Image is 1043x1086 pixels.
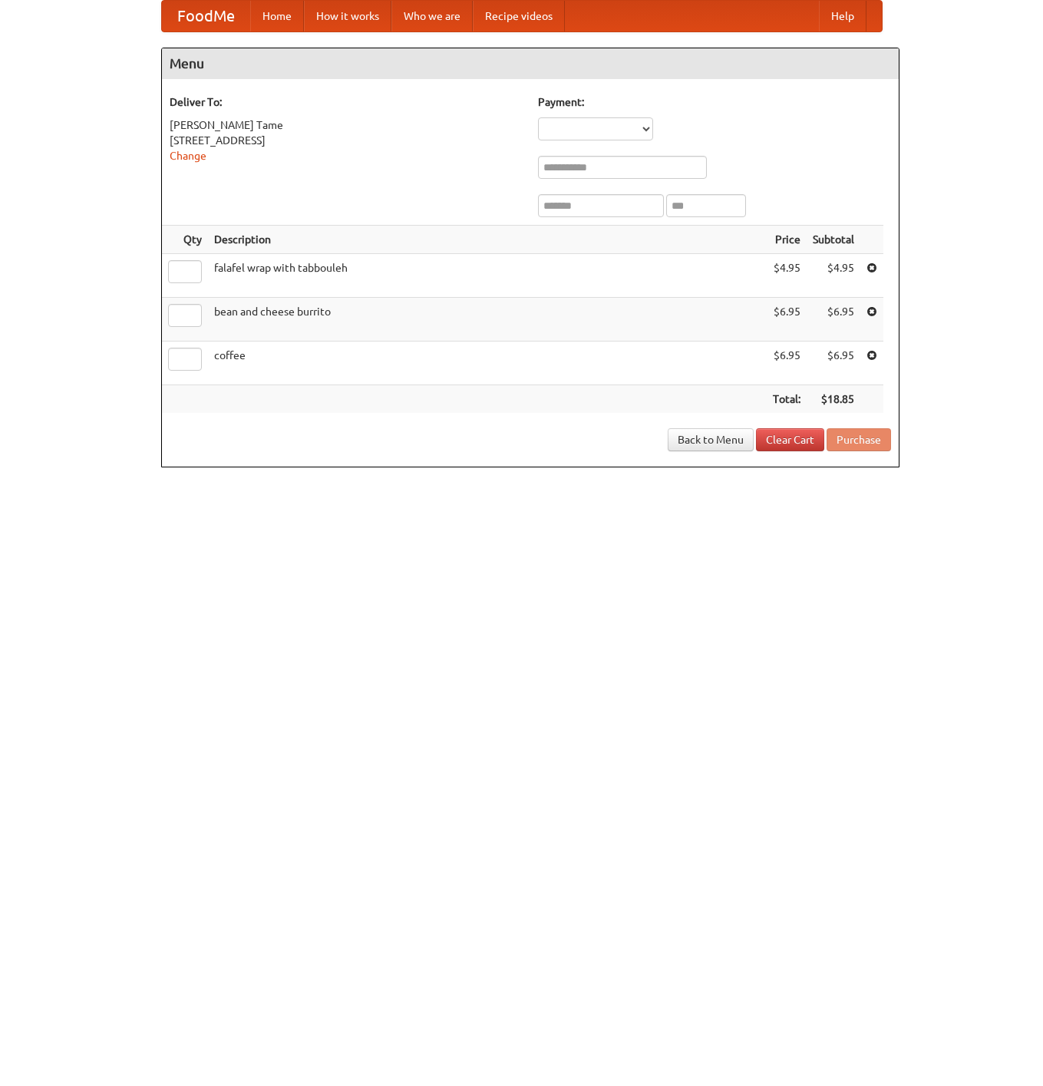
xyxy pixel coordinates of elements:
[767,342,807,385] td: $6.95
[208,342,767,385] td: coffee
[162,48,899,79] h4: Menu
[756,428,824,451] a: Clear Cart
[807,254,860,298] td: $4.95
[827,428,891,451] button: Purchase
[767,298,807,342] td: $6.95
[304,1,391,31] a: How it works
[807,226,860,254] th: Subtotal
[807,298,860,342] td: $6.95
[668,428,754,451] a: Back to Menu
[767,254,807,298] td: $4.95
[208,254,767,298] td: falafel wrap with tabbouleh
[170,133,523,148] div: [STREET_ADDRESS]
[391,1,473,31] a: Who we are
[208,226,767,254] th: Description
[170,117,523,133] div: [PERSON_NAME] Tame
[170,94,523,110] h5: Deliver To:
[170,150,206,162] a: Change
[767,226,807,254] th: Price
[807,342,860,385] td: $6.95
[162,226,208,254] th: Qty
[162,1,250,31] a: FoodMe
[250,1,304,31] a: Home
[807,385,860,414] th: $18.85
[819,1,866,31] a: Help
[538,94,891,110] h5: Payment:
[767,385,807,414] th: Total:
[473,1,565,31] a: Recipe videos
[208,298,767,342] td: bean and cheese burrito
